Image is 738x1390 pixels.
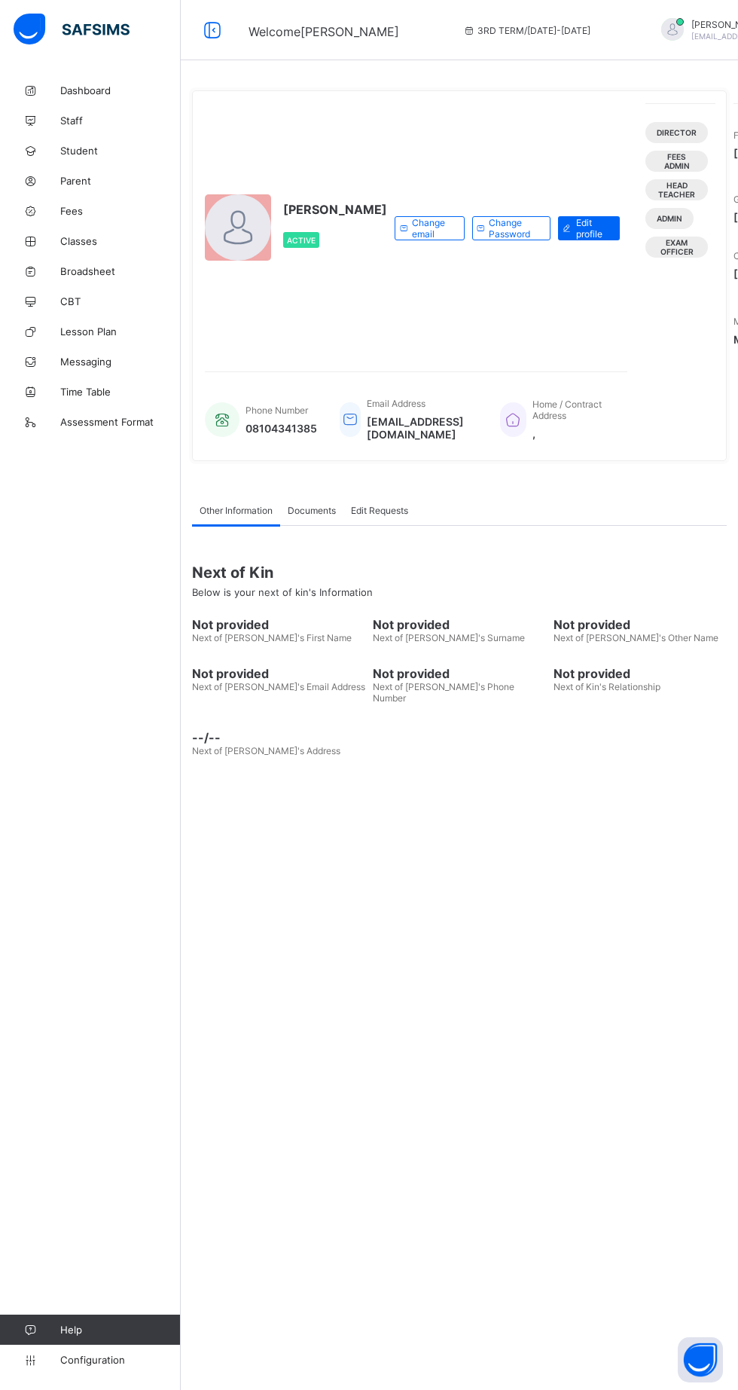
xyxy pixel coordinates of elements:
span: Edit profile [576,217,608,240]
span: CBT [60,295,181,307]
span: Head Teacher [657,181,697,199]
span: Active [287,236,316,245]
span: Not provided [553,617,727,632]
span: Assessment Format [60,416,181,428]
span: Help [60,1324,180,1336]
span: Next of [PERSON_NAME]'s Surname [373,632,525,643]
button: Open asap [678,1337,723,1382]
span: Lesson Plan [60,325,181,338]
span: --/-- [192,730,365,745]
span: Next of Kin's Relationship [553,681,660,692]
span: Edit Requests [351,505,408,516]
span: Below is your next of kin's Information [192,586,373,598]
span: Next of Kin [192,564,727,582]
span: Email Address [367,398,425,409]
span: session/term information [462,25,590,36]
span: Not provided [373,617,546,632]
span: Documents [288,505,336,516]
span: Next of [PERSON_NAME]'s Phone Number [373,681,514,704]
span: Fees Admin [657,152,697,170]
span: Next of [PERSON_NAME]'s Other Name [553,632,718,643]
span: Welcome [PERSON_NAME] [249,24,399,39]
span: Student [60,145,181,157]
span: Fees [60,205,181,217]
img: safsims [14,14,130,45]
span: Messaging [60,356,181,368]
span: Next of [PERSON_NAME]'s Email Address [192,681,365,692]
span: Not provided [553,666,727,681]
span: 08104341385 [245,422,317,435]
span: Configuration [60,1354,180,1366]
span: Change email [412,217,453,240]
span: Dashboard [60,84,181,96]
span: , [532,427,612,440]
span: [PERSON_NAME] [283,202,387,217]
span: Other Information [200,505,273,516]
span: Next of [PERSON_NAME]'s Address [192,745,340,756]
span: Admin [657,214,682,223]
span: Home / Contract Address [532,399,602,421]
span: Staff [60,115,181,127]
span: Broadsheet [60,265,181,277]
span: Parent [60,175,181,187]
span: Change Password [489,217,538,240]
span: Classes [60,235,181,247]
span: Phone Number [245,405,308,416]
span: Exam Officer [657,238,697,256]
span: Next of [PERSON_NAME]'s First Name [192,632,352,643]
span: Not provided [373,666,546,681]
span: Time Table [60,386,181,398]
span: Not provided [192,617,365,632]
span: DIRECTOR [657,128,697,137]
span: [EMAIL_ADDRESS][DOMAIN_NAME] [367,415,477,441]
span: Not provided [192,666,365,681]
